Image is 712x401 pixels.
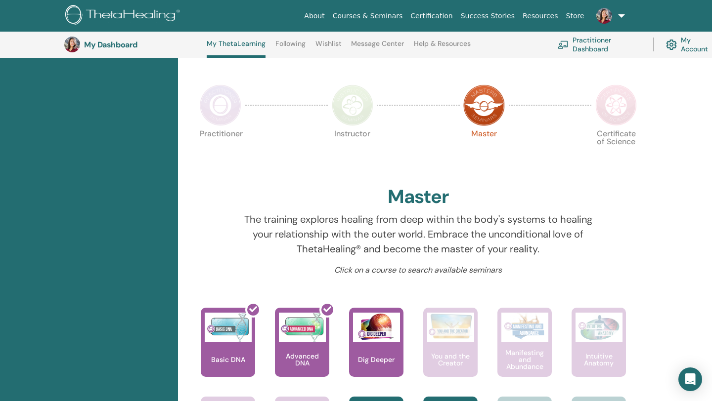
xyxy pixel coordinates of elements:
[300,7,328,25] a: About
[558,40,569,48] img: chalkboard-teacher.svg
[406,7,456,25] a: Certification
[457,7,519,25] a: Success Stories
[423,353,478,366] p: You and the Creator
[501,313,548,342] img: Manifesting and Abundance
[572,353,626,366] p: Intuitive Anatomy
[423,308,478,397] a: You and the Creator You and the Creator
[332,84,373,126] img: Instructor
[201,308,255,397] a: Basic DNA Basic DNA
[329,7,407,25] a: Courses & Seminars
[595,84,637,126] img: Certificate of Science
[354,356,399,363] p: Dig Deeper
[205,313,252,342] img: Basic DNA
[234,212,603,256] p: The training explores healing from deep within the body's systems to healing your relationship wi...
[84,40,183,49] h3: My Dashboard
[353,313,400,342] img: Dig Deeper
[275,40,306,55] a: Following
[64,37,80,52] img: default.jpg
[463,84,505,126] img: Master
[558,34,641,55] a: Practitioner Dashboard
[596,8,612,24] img: default.jpg
[200,84,241,126] img: Practitioner
[427,313,474,340] img: You and the Creator
[497,349,552,370] p: Manifesting and Abundance
[279,313,326,342] img: Advanced DNA
[388,186,449,208] h2: Master
[234,264,603,276] p: Click on a course to search available seminars
[678,367,702,391] div: Open Intercom Messenger
[666,37,677,52] img: cog.svg
[463,130,505,171] p: Master
[65,5,183,27] img: logo.png
[414,40,471,55] a: Help & Resources
[562,7,588,25] a: Store
[315,40,342,55] a: Wishlist
[576,313,623,342] img: Intuitive Anatomy
[275,308,329,397] a: Advanced DNA Advanced DNA
[519,7,562,25] a: Resources
[351,40,404,55] a: Message Center
[207,40,266,58] a: My ThetaLearning
[349,308,403,397] a: Dig Deeper Dig Deeper
[200,130,241,171] p: Practitioner
[497,308,552,397] a: Manifesting and Abundance Manifesting and Abundance
[595,130,637,171] p: Certificate of Science
[275,353,329,366] p: Advanced DNA
[332,130,373,171] p: Instructor
[572,308,626,397] a: Intuitive Anatomy Intuitive Anatomy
